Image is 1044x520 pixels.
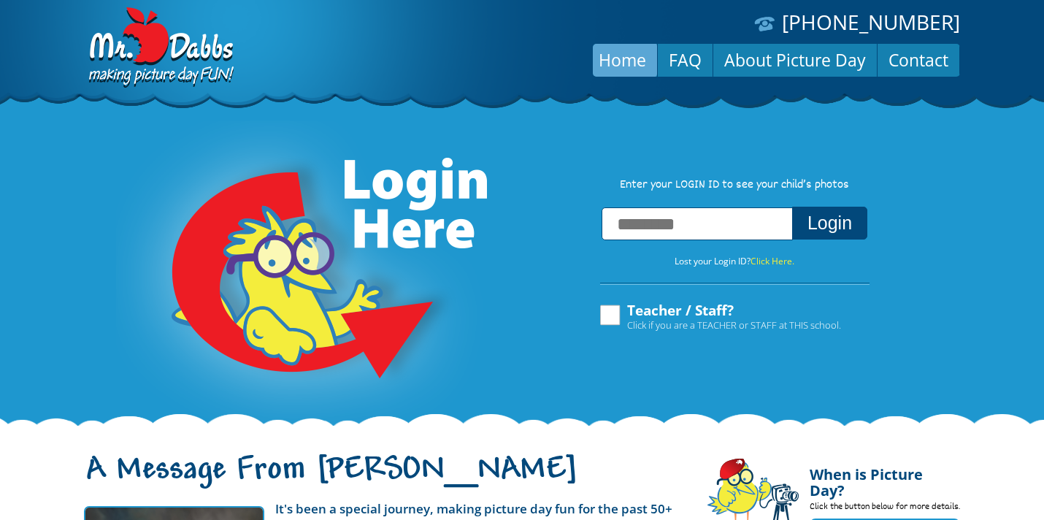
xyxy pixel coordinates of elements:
[84,7,236,89] img: Dabbs Company
[588,42,657,77] a: Home
[84,464,686,494] h1: A Message From [PERSON_NAME]
[585,253,884,269] p: Lost your Login ID?
[598,303,841,331] label: Teacher / Staff?
[810,499,960,519] p: Click the button below for more details.
[878,42,959,77] a: Contact
[792,207,867,240] button: Login
[658,42,713,77] a: FAQ
[713,42,877,77] a: About Picture Day
[782,8,960,36] a: [PHONE_NUMBER]
[585,177,884,194] p: Enter your LOGIN ID to see your child’s photos
[810,458,960,499] h4: When is Picture Day?
[627,318,841,332] span: Click if you are a TEACHER or STAFF at THIS school.
[116,121,490,427] img: Login Here
[751,255,794,267] a: Click Here.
